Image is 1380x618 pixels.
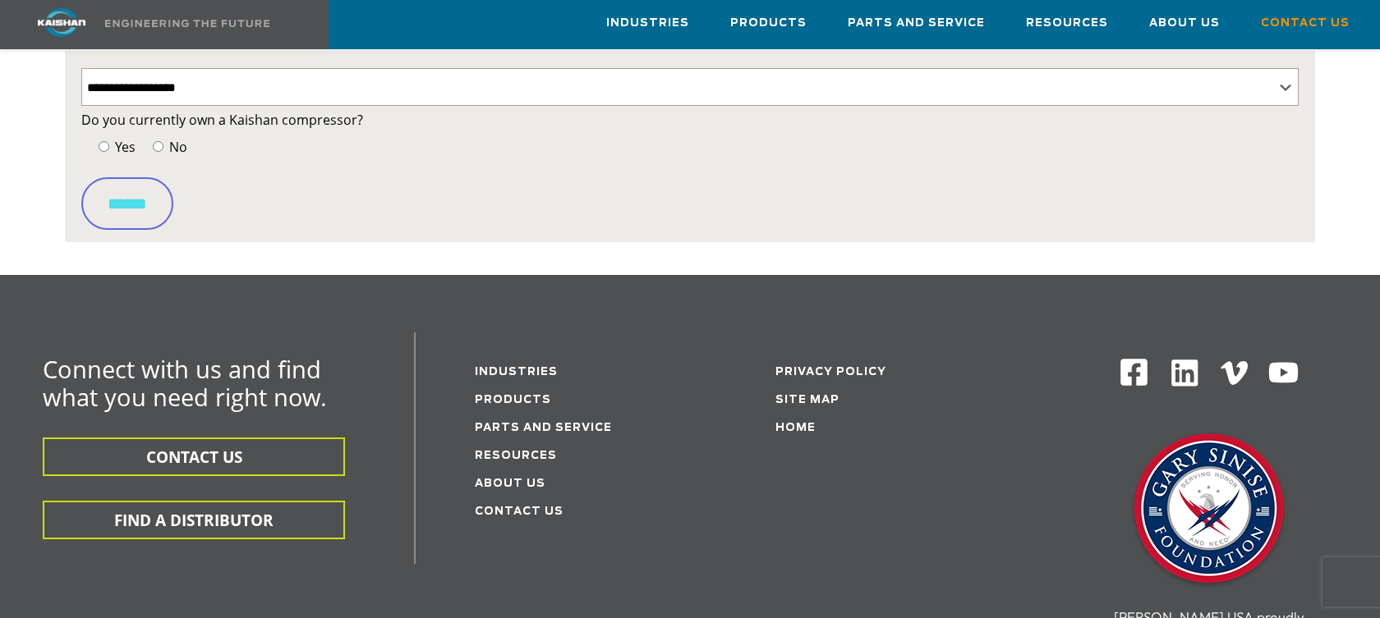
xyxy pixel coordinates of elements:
[730,1,807,45] a: Products
[775,395,839,405] a: Site Map
[1119,357,1149,387] img: Facebook
[730,14,807,33] span: Products
[1261,1,1350,45] a: Contact Us
[99,141,109,152] input: Yes
[153,141,163,152] input: No
[81,108,1299,230] form: Contact form
[112,138,136,156] span: Yes
[1149,14,1220,33] span: About Us
[475,367,558,378] a: Industries
[1149,1,1220,45] a: About Us
[848,1,985,45] a: Parts and Service
[475,423,612,433] a: Parts and service
[1026,14,1108,33] span: Resources
[1267,357,1299,389] img: Youtube
[105,20,269,27] img: Engineering the future
[1127,428,1291,593] img: Gary Sinise Foundation
[1221,361,1249,385] img: Vimeo
[475,478,545,489] a: About Us
[606,14,689,33] span: Industries
[43,437,345,476] button: CONTACT US
[43,501,345,539] button: FIND A DISTRIBUTOR
[1026,1,1108,45] a: Resources
[848,14,985,33] span: Parts and Service
[775,423,816,433] a: Home
[81,108,1299,131] label: Do you currently own a Kaishan compressor?
[475,395,551,405] a: Products
[606,1,689,45] a: Industries
[166,138,187,156] span: No
[43,353,327,413] span: Connect with us and find what you need right now.
[475,506,563,517] a: Contact Us
[1169,357,1201,389] img: Linkedin
[475,451,557,461] a: Resources
[1261,14,1350,33] span: Contact Us
[775,367,886,378] a: Privacy Policy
